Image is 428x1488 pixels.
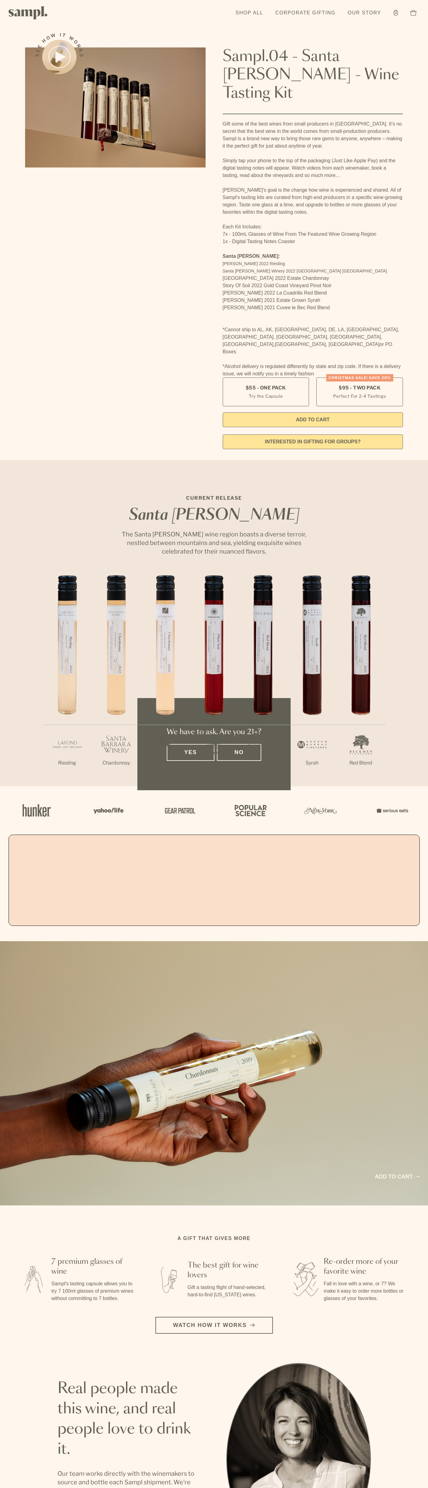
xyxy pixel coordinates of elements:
a: Corporate Gifting [272,6,339,20]
li: 3 / 7 [141,575,190,786]
p: Riesling [43,759,92,767]
small: Try the Capsule [249,393,283,399]
a: Our Story [345,6,384,20]
small: Perfect For 2-4 Tastings [333,393,386,399]
p: Red Blend [239,759,288,767]
img: Sampl.04 - Santa Barbara - Wine Tasting Kit [25,47,206,167]
button: Add to Cart [223,412,403,427]
p: Pinot Noir [190,759,239,767]
li: 1 / 7 [43,575,92,786]
p: Chardonnay [92,759,141,767]
p: Syrah [288,759,337,767]
button: See how it works [42,40,76,74]
p: Chardonnay [141,759,190,767]
a: interested in gifting for groups? [223,434,403,449]
div: Christmas SALE! Save 20% [326,374,393,381]
li: 4 / 7 [190,575,239,786]
p: Red Blend [337,759,385,767]
li: 2 / 7 [92,575,141,786]
li: 6 / 7 [288,575,337,786]
a: Add to cart [375,1173,419,1181]
span: $95 - Two Pack [339,385,381,391]
a: Shop All [233,6,266,20]
li: 5 / 7 [239,575,288,786]
img: Sampl logo [9,6,48,19]
span: $55 - One Pack [246,385,286,391]
li: 7 / 7 [337,575,385,786]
